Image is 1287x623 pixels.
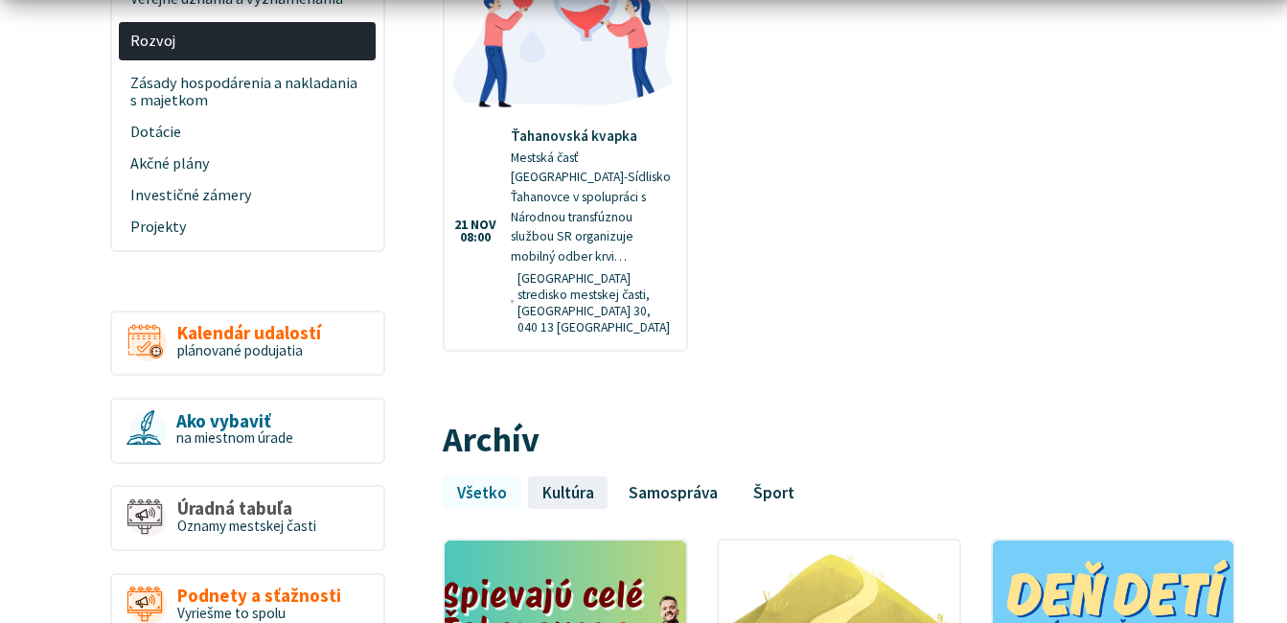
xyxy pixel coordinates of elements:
[110,311,385,377] a: Kalendár udalostí plánované podujatia
[119,148,376,179] a: Akčné plány
[110,398,385,464] a: Ako vybaviť na miestnom úrade
[119,22,376,61] a: Rozvoj
[130,179,365,211] span: Investičné zámery
[176,428,293,447] span: na miestnom úrade
[454,219,468,232] span: 21
[528,476,608,509] a: Kultúra
[177,341,303,359] span: plánované podujatia
[130,68,365,117] span: Zásady hospodárenia a nakladania s majetkom
[177,604,286,622] span: Vyriešme to spolu
[511,127,672,145] h4: Ťahanovská kvapka
[471,219,496,232] span: nov
[739,476,808,509] a: Šport
[176,411,293,431] span: Ako vybaviť
[517,270,671,335] span: [GEOGRAPHIC_DATA] stredisko mestskej časti, [GEOGRAPHIC_DATA] 30, 040 13 [GEOGRAPHIC_DATA]
[119,116,376,148] a: Dotácie
[119,179,376,211] a: Investičné zámery
[177,323,321,343] span: Kalendár udalostí
[130,116,365,148] span: Dotácie
[443,476,520,509] a: Všetko
[130,211,365,242] span: Projekty
[177,586,341,606] span: Podnety a sťažnosti
[454,231,496,244] span: 08:00
[615,476,732,509] a: Samospráva
[443,421,1234,459] h2: Archív
[119,68,376,117] a: Zásady hospodárenia a nakladania s majetkom
[119,211,376,242] a: Projekty
[130,148,365,179] span: Akčné plány
[130,25,365,57] span: Rozvoj
[110,485,385,551] a: Úradná tabuľa Oznamy mestskej časti
[177,517,316,535] span: Oznamy mestskej časti
[511,149,672,266] p: Mestská časť [GEOGRAPHIC_DATA]-Sídlisko Ťahanovce v spolupráci s Národnou transfúznou službou SR ...
[177,498,316,519] span: Úradná tabuľa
